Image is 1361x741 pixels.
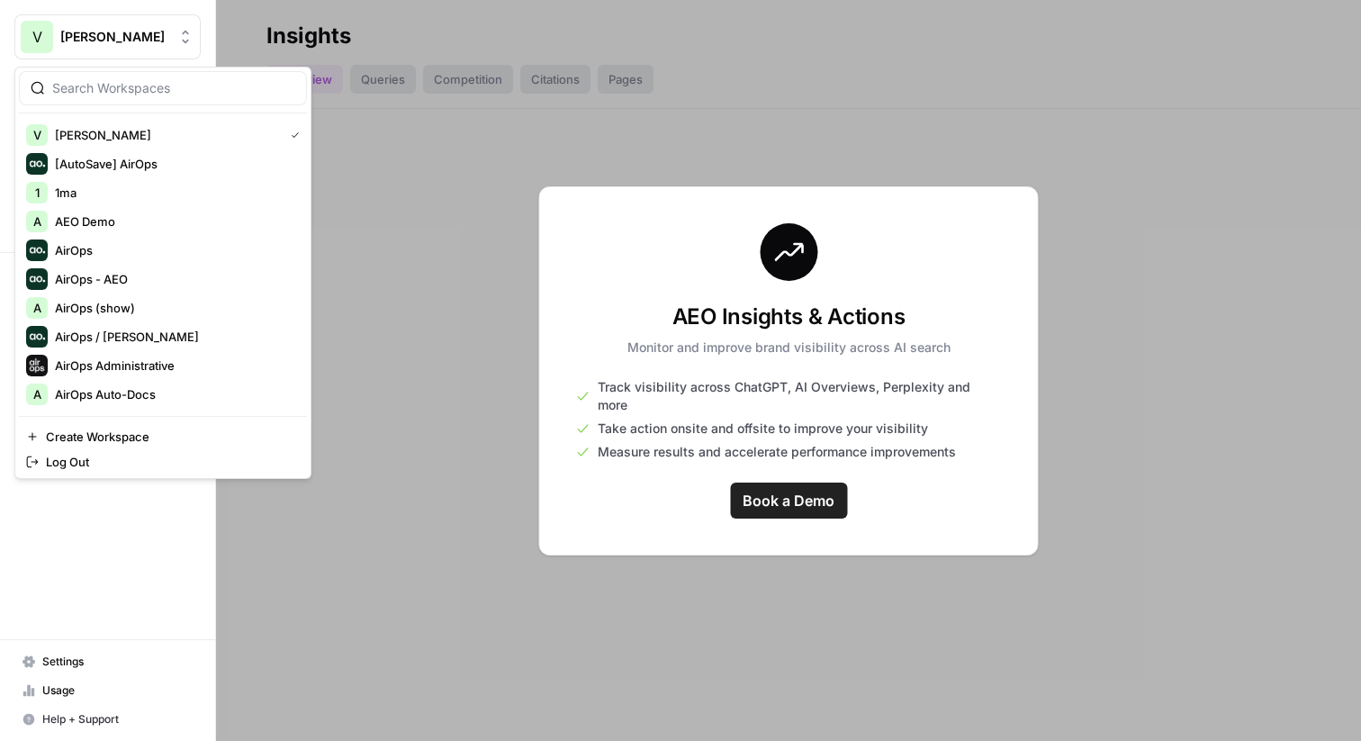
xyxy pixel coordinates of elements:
span: A [33,385,41,403]
img: AirOps - AEO Logo [26,268,48,290]
span: AEO Demo [55,212,293,230]
span: Track visibility across ChatGPT, AI Overviews, Perplexity and more [598,378,1002,414]
button: Help + Support [14,705,201,734]
div: Workspace: Vicky [14,67,311,479]
span: A [33,212,41,230]
a: Usage [14,676,201,705]
a: Log Out [19,449,307,474]
span: V [33,126,41,144]
img: AirOps Administrative Logo [26,355,48,376]
a: Settings [14,647,201,676]
span: Measure results and accelerate performance improvements [598,443,956,461]
span: AirOps [55,241,293,259]
span: [PERSON_NAME] [60,28,169,46]
span: 1ma [55,184,293,202]
span: A [33,299,41,317]
button: Workspace: Vicky [14,14,201,59]
span: Usage [42,682,193,699]
span: Take action onsite and offsite to improve your visibility [598,420,928,438]
p: Monitor and improve brand visibility across AI search [627,339,951,357]
span: Book a Demo [743,490,834,511]
h3: AEO Insights & Actions [627,303,951,331]
span: AirOps / [PERSON_NAME] [55,328,293,346]
img: AirOps / Nicholas Cabral Logo [26,326,48,348]
span: [AutoSave] AirOps [55,155,293,173]
span: AirOps Administrative [55,357,293,375]
img: [AutoSave] AirOps Logo [26,153,48,175]
span: Settings [42,654,193,670]
span: AirOps (show) [55,299,293,317]
span: [PERSON_NAME] [55,126,276,144]
a: Book a Demo [730,483,847,519]
img: AirOps Logo [26,239,48,261]
span: V [32,26,42,48]
span: Help + Support [42,711,193,727]
span: Log Out [46,453,293,471]
span: Create Workspace [46,428,293,446]
span: 1 [35,184,40,202]
input: Search Workspaces [52,79,295,97]
a: Create Workspace [19,424,307,449]
span: AirOps Auto-Docs [55,385,293,403]
span: AirOps - AEO [55,270,293,288]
